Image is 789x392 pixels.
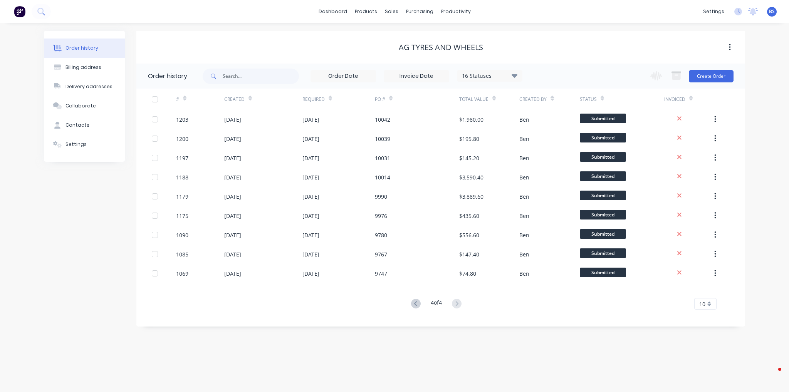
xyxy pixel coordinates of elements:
[44,116,125,135] button: Contacts
[176,231,188,239] div: 1090
[519,212,529,220] div: Ben
[375,231,387,239] div: 9780
[224,173,241,181] div: [DATE]
[302,116,319,124] div: [DATE]
[580,248,626,258] span: Submitted
[375,135,390,143] div: 10039
[769,8,775,15] span: BS
[315,6,351,17] a: dashboard
[580,268,626,277] span: Submitted
[65,122,89,129] div: Contacts
[457,72,522,80] div: 16 Statuses
[459,270,476,278] div: $74.80
[176,212,188,220] div: 1175
[14,6,25,17] img: Factory
[689,70,734,82] button: Create Order
[459,154,479,162] div: $145.20
[580,114,626,123] span: Submitted
[580,210,626,219] span: Submitted
[148,72,187,81] div: Order history
[519,250,529,258] div: Ben
[375,212,387,220] div: 9976
[384,70,449,82] input: Invoice Date
[302,89,375,110] div: Required
[580,89,664,110] div: Status
[302,250,319,258] div: [DATE]
[65,102,96,109] div: Collaborate
[375,96,385,103] div: PO #
[65,83,112,90] div: Delivery addresses
[519,116,529,124] div: Ben
[699,6,728,17] div: settings
[176,116,188,124] div: 1203
[176,193,188,201] div: 1179
[381,6,402,17] div: sales
[459,250,479,258] div: $147.40
[224,116,241,124] div: [DATE]
[459,89,519,110] div: Total Value
[224,96,245,103] div: Created
[431,298,442,310] div: 4 of 4
[224,250,241,258] div: [DATE]
[351,6,381,17] div: products
[224,270,241,278] div: [DATE]
[519,154,529,162] div: Ben
[519,89,579,110] div: Created By
[176,173,188,181] div: 1188
[224,135,241,143] div: [DATE]
[459,193,483,201] div: $3,889.60
[399,43,483,52] div: AG Tyres and Wheels
[224,154,241,162] div: [DATE]
[302,173,319,181] div: [DATE]
[65,45,98,52] div: Order history
[459,116,483,124] div: $1,980.00
[302,212,319,220] div: [DATE]
[519,173,529,181] div: Ben
[699,300,705,308] span: 10
[519,231,529,239] div: Ben
[176,154,188,162] div: 1197
[302,96,325,103] div: Required
[580,133,626,142] span: Submitted
[580,229,626,239] span: Submitted
[519,270,529,278] div: Ben
[459,212,479,220] div: $435.60
[402,6,437,17] div: purchasing
[176,270,188,278] div: 1069
[302,154,319,162] div: [DATE]
[224,212,241,220] div: [DATE]
[375,193,387,201] div: 9990
[375,173,390,181] div: 10014
[580,96,597,103] div: Status
[224,193,241,201] div: [DATE]
[176,96,179,103] div: #
[176,250,188,258] div: 1085
[311,70,376,82] input: Order Date
[375,270,387,278] div: 9747
[224,231,241,239] div: [DATE]
[44,58,125,77] button: Billing address
[437,6,475,17] div: productivity
[375,154,390,162] div: 10031
[459,231,479,239] div: $556.60
[459,173,483,181] div: $3,590.40
[763,366,781,384] iframe: Intercom live chat
[224,89,302,110] div: Created
[44,96,125,116] button: Collaborate
[580,171,626,181] span: Submitted
[375,89,459,110] div: PO #
[519,193,529,201] div: Ben
[375,250,387,258] div: 9767
[302,193,319,201] div: [DATE]
[302,231,319,239] div: [DATE]
[302,135,319,143] div: [DATE]
[176,135,188,143] div: 1200
[44,77,125,96] button: Delivery addresses
[302,270,319,278] div: [DATE]
[44,135,125,154] button: Settings
[580,191,626,200] span: Submitted
[459,96,489,103] div: Total Value
[65,141,87,148] div: Settings
[65,64,101,71] div: Billing address
[580,152,626,162] span: Submitted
